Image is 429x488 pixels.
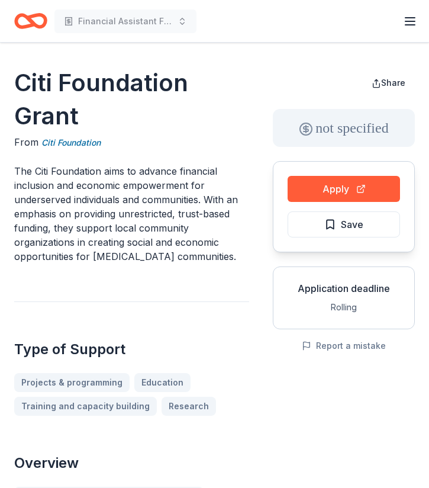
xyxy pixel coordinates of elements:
a: Projects & programming [14,373,130,392]
h2: Overview [14,454,249,473]
span: Share [381,78,405,88]
button: Share [362,71,415,95]
a: Citi Foundation [41,136,101,150]
button: Report a mistake [302,339,386,353]
div: Application deadline [283,281,405,296]
p: The Citi Foundation aims to advance financial inclusion and economic empowerment for underserved ... [14,164,249,264]
button: Save [288,211,400,237]
div: From [14,135,249,150]
div: not specified [273,109,415,147]
h2: Type of Support [14,340,249,359]
button: Financial Assistant Fund [54,9,196,33]
a: Research [162,397,216,416]
span: Financial Assistant Fund [78,14,173,28]
button: Apply [288,176,400,202]
a: Education [134,373,191,392]
div: Rolling [283,300,405,314]
span: Save [341,217,363,232]
a: Training and capacity building [14,397,157,416]
h1: Citi Foundation Grant [14,66,249,133]
a: Home [14,7,47,35]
